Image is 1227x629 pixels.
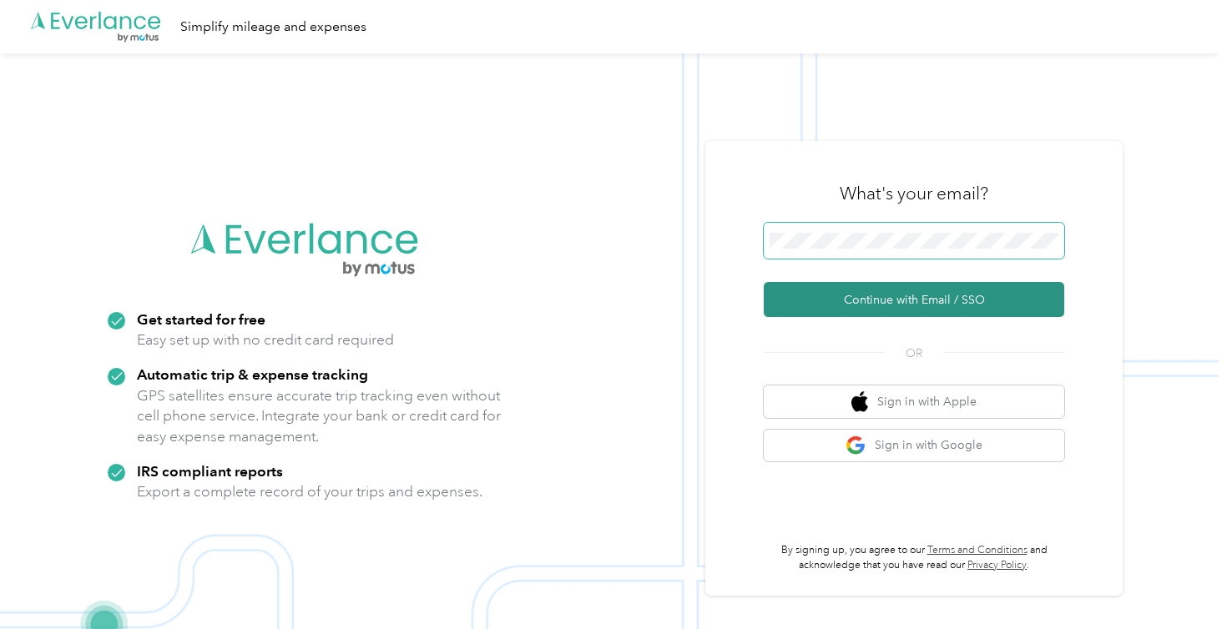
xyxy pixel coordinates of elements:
[840,182,988,205] h3: What's your email?
[846,435,866,456] img: google logo
[137,365,368,383] strong: Automatic trip & expense tracking
[137,310,265,328] strong: Get started for free
[137,462,283,480] strong: IRS compliant reports
[137,385,502,447] p: GPS satellites ensure accurate trip tracking even without cell phone service. Integrate your bank...
[967,559,1027,571] a: Privacy Policy
[137,330,394,350] p: Easy set up with no credit card required
[764,385,1064,418] button: apple logoSign in with Apple
[851,391,868,412] img: apple logo
[764,430,1064,462] button: google logoSign in with Google
[764,543,1064,572] p: By signing up, you agree to our and acknowledge that you have read our .
[885,345,943,362] span: OR
[927,544,1028,556] a: Terms and Conditions
[764,282,1064,317] button: Continue with Email / SSO
[180,17,366,38] div: Simplify mileage and expenses
[137,481,482,502] p: Export a complete record of your trips and expenses.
